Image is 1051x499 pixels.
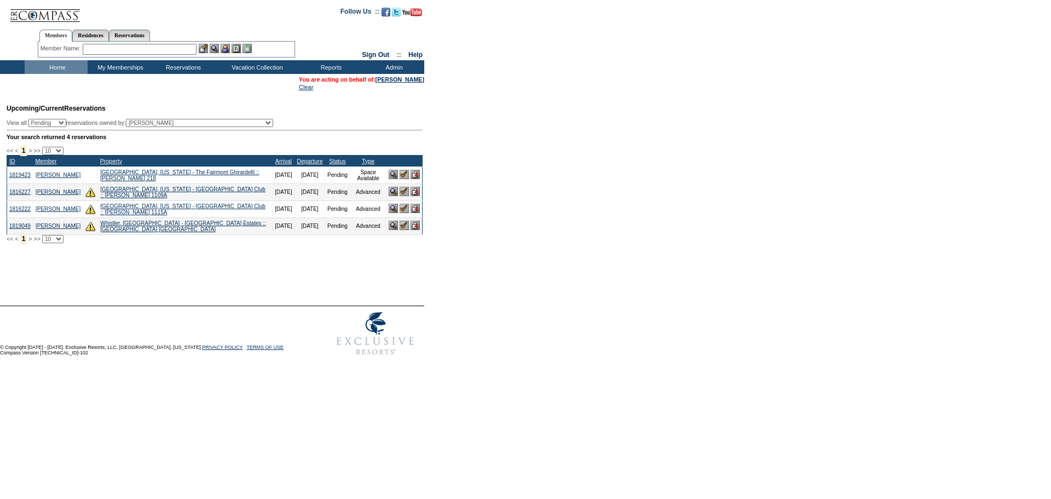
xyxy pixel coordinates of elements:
[20,233,27,244] span: 1
[9,189,31,195] a: 1816227
[100,158,122,164] a: Property
[33,236,40,242] span: >>
[41,44,83,53] div: Member Name:
[100,220,266,232] a: Whistler, [GEOGRAPHIC_DATA] - [GEOGRAPHIC_DATA] Estates :: [GEOGRAPHIC_DATA] [GEOGRAPHIC_DATA]
[325,217,350,234] td: Pending
[25,60,88,74] td: Home
[362,51,389,59] a: Sign Out
[400,221,409,230] img: Confirm Reservation
[340,7,379,20] td: Follow Us ::
[210,44,219,53] img: View
[273,217,294,234] td: [DATE]
[28,147,32,154] span: >
[294,183,325,200] td: [DATE]
[72,30,109,41] a: Residences
[350,217,386,234] td: Advanced
[350,167,386,183] td: Space Available
[15,236,18,242] span: <
[100,203,265,215] a: [GEOGRAPHIC_DATA], [US_STATE] - [GEOGRAPHIC_DATA] Club :: [PERSON_NAME] 1115A
[362,158,374,164] a: Type
[213,60,298,74] td: Vacation Collection
[9,223,31,229] a: 1819049
[85,221,95,231] img: There are insufficient days and/or tokens to cover this reservation
[389,204,398,213] img: View Reservation
[15,147,18,154] span: <
[376,76,424,83] a: [PERSON_NAME]
[297,158,322,164] a: Departure
[273,183,294,200] td: [DATE]
[202,345,242,350] a: PRIVACY POLICY
[361,60,424,74] td: Admin
[402,11,422,18] a: Subscribe to our YouTube Channel
[392,8,401,16] img: Follow us on Twitter
[325,200,350,217] td: Pending
[389,170,398,179] img: View Reservation
[36,206,80,212] a: [PERSON_NAME]
[275,158,292,164] a: Arrival
[9,172,31,178] a: 1819423
[7,236,13,242] span: <<
[247,345,284,350] a: TERMS OF USE
[151,60,213,74] td: Reservations
[389,187,398,196] img: View Reservation
[242,44,252,53] img: b_calculator.gif
[325,183,350,200] td: Pending
[20,145,27,156] span: 1
[7,105,106,112] span: Reservations
[85,204,95,214] img: There are insufficient days and/or tokens to cover this reservation
[411,187,420,196] img: Cancel Reservation
[389,221,398,230] img: View Reservation
[28,236,32,242] span: >
[88,60,151,74] td: My Memberships
[7,134,423,140] div: Your search returned 4 reservations
[299,76,424,83] span: You are acting on behalf of:
[100,186,265,198] a: [GEOGRAPHIC_DATA], [US_STATE] - [GEOGRAPHIC_DATA] Club :: [PERSON_NAME] 1109A
[392,11,401,18] a: Follow us on Twitter
[36,223,80,229] a: [PERSON_NAME]
[411,204,420,213] img: Cancel Reservation
[7,147,13,154] span: <<
[35,158,56,164] a: Member
[400,170,409,179] img: Confirm Reservation
[411,170,420,179] img: Cancel Reservation
[9,206,31,212] a: 1816222
[36,189,80,195] a: [PERSON_NAME]
[329,158,345,164] a: Status
[397,51,401,59] span: ::
[100,169,259,181] a: [GEOGRAPHIC_DATA], [US_STATE] - The Fairmont Ghirardelli :: [PERSON_NAME] 218
[199,44,208,53] img: b_edit.gif
[7,119,278,127] div: View all: reservations owned by:
[294,167,325,183] td: [DATE]
[273,167,294,183] td: [DATE]
[9,158,15,164] a: ID
[36,172,80,178] a: [PERSON_NAME]
[298,60,361,74] td: Reports
[326,306,424,361] img: Exclusive Resorts
[325,167,350,183] td: Pending
[382,11,390,18] a: Become our fan on Facebook
[85,187,95,197] img: There are insufficient days and/or tokens to cover this reservation
[221,44,230,53] img: Impersonate
[109,30,150,41] a: Reservations
[400,204,409,213] img: Confirm Reservation
[350,183,386,200] td: Advanced
[408,51,423,59] a: Help
[273,200,294,217] td: [DATE]
[382,8,390,16] img: Become our fan on Facebook
[232,44,241,53] img: Reservations
[299,84,313,90] a: Clear
[33,147,40,154] span: >>
[402,8,422,16] img: Subscribe to our YouTube Channel
[294,200,325,217] td: [DATE]
[411,221,420,230] img: Cancel Reservation
[350,200,386,217] td: Advanced
[39,30,73,42] a: Members
[400,187,409,196] img: Confirm Reservation
[294,217,325,234] td: [DATE]
[7,105,64,112] span: Upcoming/Current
